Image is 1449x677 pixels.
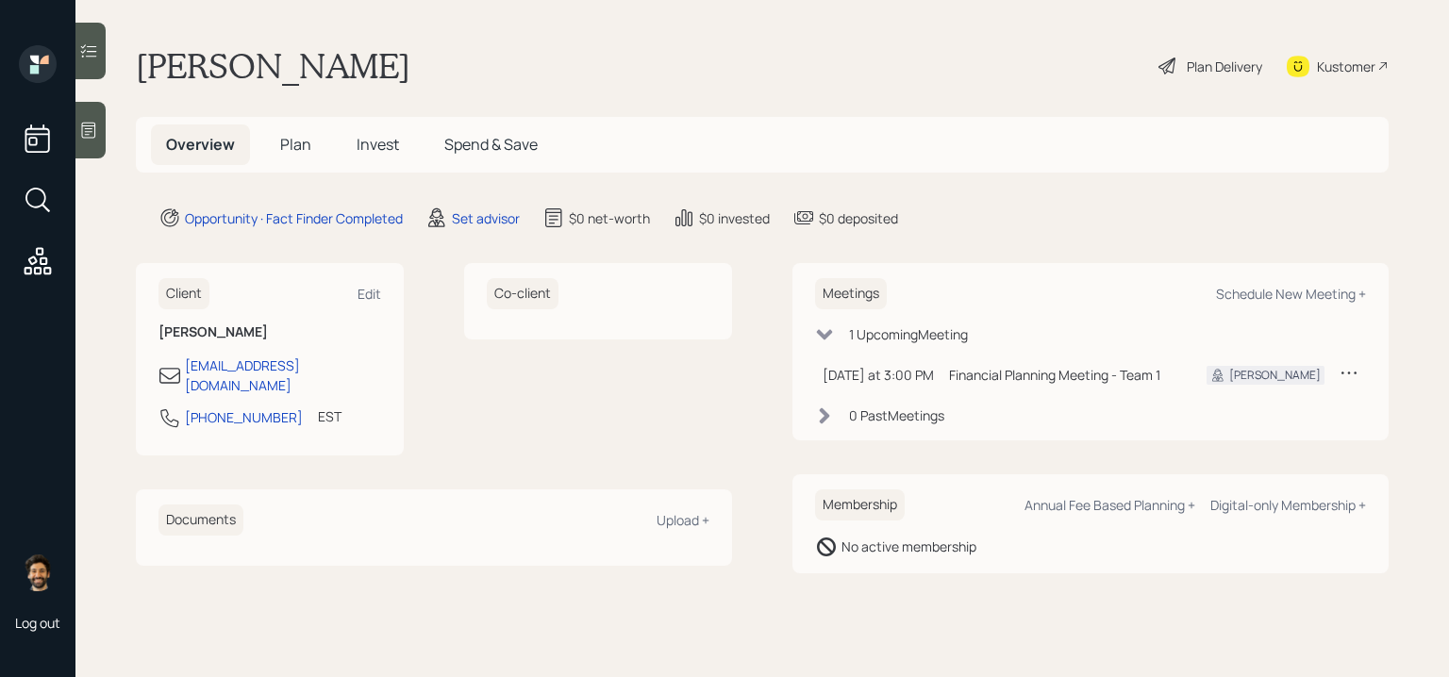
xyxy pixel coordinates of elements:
div: Edit [358,285,381,303]
div: $0 invested [699,208,770,228]
div: 1 Upcoming Meeting [849,324,968,344]
div: Annual Fee Based Planning + [1024,496,1195,514]
div: $0 deposited [819,208,898,228]
div: Opportunity · Fact Finder Completed [185,208,403,228]
div: [PHONE_NUMBER] [185,407,303,427]
img: eric-schwartz-headshot.png [19,553,57,591]
div: Kustomer [1317,57,1375,76]
div: Schedule New Meeting + [1216,285,1366,303]
div: Financial Planning Meeting - Team 1 [949,365,1176,385]
h6: Membership [815,489,905,520]
div: Log out [15,614,60,632]
span: Spend & Save [444,134,538,155]
div: Digital-only Membership + [1210,496,1366,514]
div: [DATE] at 3:00 PM [823,365,934,385]
span: Plan [280,134,311,155]
h1: [PERSON_NAME] [136,45,410,87]
div: 0 Past Meeting s [849,405,944,425]
div: EST [318,406,341,426]
h6: [PERSON_NAME] [158,324,381,340]
h6: Documents [158,504,243,536]
h6: Co-client [487,278,558,309]
div: Upload + [657,511,709,529]
h6: Meetings [815,278,887,309]
div: [PERSON_NAME] [1229,367,1321,384]
div: Set advisor [452,208,520,228]
div: [EMAIL_ADDRESS][DOMAIN_NAME] [185,355,381,395]
div: Plan Delivery [1187,57,1262,76]
span: Overview [166,134,235,155]
span: Invest [357,134,399,155]
div: $0 net-worth [569,208,650,228]
div: No active membership [841,537,976,556]
h6: Client [158,278,209,309]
